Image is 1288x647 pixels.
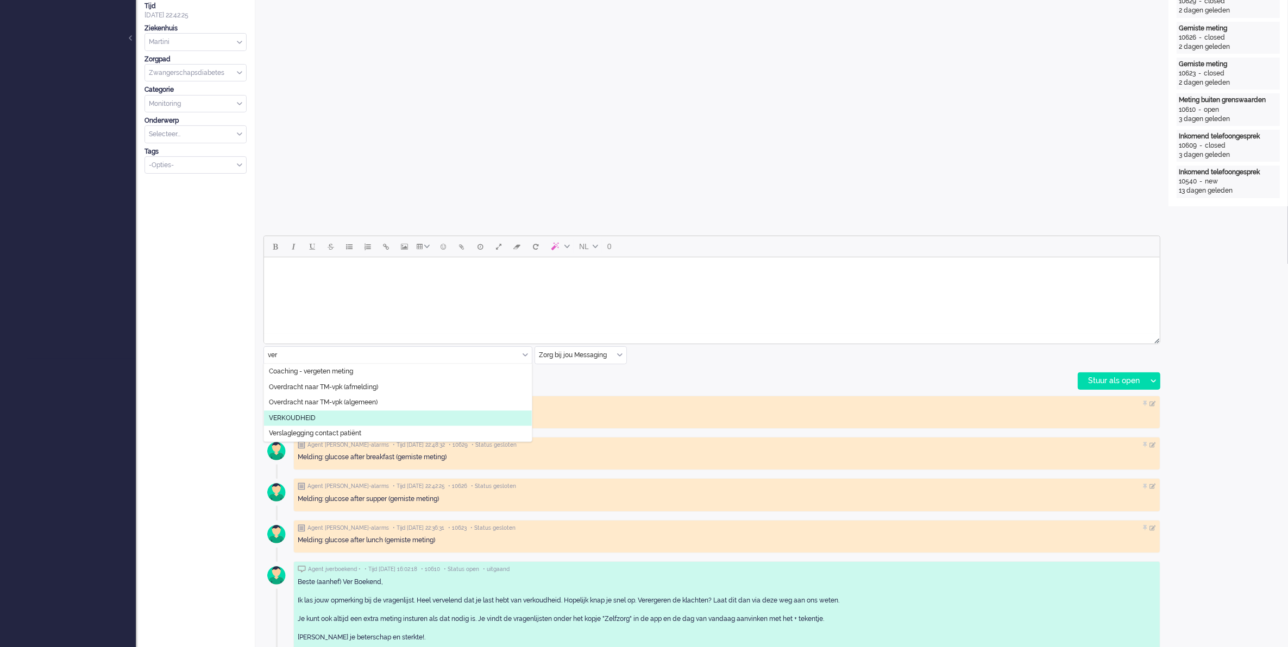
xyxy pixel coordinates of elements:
div: 3 dagen geleden [1179,150,1278,160]
img: avatar [263,396,290,423]
span: Overdracht naar TM-vpk (algemeen) [269,398,378,408]
img: avatar [263,437,290,465]
button: Numbered list [359,237,377,256]
span: • 10610 [421,566,440,573]
span: VERKOUDHEID [269,414,316,423]
button: Insert/edit link [377,237,395,256]
li: Overdracht naar TM-vpk (afmelding) [264,379,532,395]
span: NL [579,242,589,251]
div: 10540 [1179,177,1197,186]
div: Select Tags [144,156,247,174]
img: ic_note_grey.svg [298,441,305,449]
div: Ziekenhuis [144,24,247,33]
span: Agent [PERSON_NAME]-alarms [307,483,389,490]
iframe: Rich Text Area [264,257,1160,334]
button: Fullscreen [489,237,508,256]
span: Agent [PERSON_NAME]-alarms [307,524,389,532]
div: Tags [144,147,247,156]
button: Reset content [526,237,545,256]
div: Gemiste meting [1179,60,1278,69]
span: Agent jverboekend • [308,566,361,573]
div: 10609 [1179,141,1197,150]
div: [DATE] 22:42:25 [144,2,247,20]
div: - [1196,69,1204,78]
button: Add attachment [453,237,471,256]
div: Categorie [144,85,247,94]
div: Resize [1151,334,1160,344]
div: 2 dagen geleden [1179,6,1278,15]
div: Onderwerp [144,116,247,125]
div: Zorgpad [144,55,247,64]
span: Agent [PERSON_NAME]-alarms [307,441,389,449]
span: • 10629 [449,441,468,449]
button: Bullet list [340,237,359,256]
span: • Tijd [DATE] 22:42:25 [393,483,444,490]
li: Overdracht naar TM-vpk (algemeen) [264,395,532,411]
div: Melding: fasting glucose (gemiste meting) [298,411,1156,421]
span: • Status gesloten [471,483,516,490]
span: • Tijd [DATE] 22:48:32 [393,441,445,449]
img: ic_note_grey.svg [298,524,305,532]
li: VERKOUDHEID [264,410,532,426]
div: open [1204,105,1219,115]
span: • Tijd [DATE] 22:36:31 [393,524,444,532]
span: • Status gesloten [472,441,517,449]
span: Overdracht naar TM-vpk (afmelding) [269,383,378,392]
div: Tijd [144,2,247,11]
img: avatar [263,479,290,506]
img: avatar [263,521,290,548]
div: 2 dagen geleden [1179,42,1278,52]
span: • Status open [444,566,479,573]
span: • Tijd [DATE] 16:02:18 [365,566,417,573]
button: Table [414,237,434,256]
div: - [1197,177,1205,186]
div: Melding: glucose after breakfast (gemiste meting) [298,453,1156,462]
div: Melding: glucose after lunch (gemiste meting) [298,536,1156,545]
div: new [1205,177,1218,186]
button: Underline [303,237,322,256]
div: - [1196,105,1204,115]
span: 0 [607,242,612,251]
div: Gemiste meting [1179,24,1278,33]
div: - [1197,141,1205,150]
button: Bold [266,237,285,256]
button: 0 [602,237,617,256]
span: • 10623 [448,524,467,532]
span: Coaching - vergeten meting [269,367,353,377]
button: Emoticons [434,237,453,256]
span: • uitgaand [483,566,510,573]
div: 13 dagen geleden [1179,186,1278,195]
li: Coaching - vergeten meting [264,364,532,380]
div: closed [1204,33,1225,42]
li: Verslaglegging contact patiënt [264,426,532,442]
div: 10626 [1179,33,1196,42]
button: AI [545,237,574,256]
div: 10610 [1179,105,1196,115]
div: - [1196,33,1204,42]
div: Meting buiten grenswaarden [1179,96,1278,105]
button: Insert/edit image [395,237,414,256]
span: Verslaglegging contact patiënt [269,429,361,439]
div: Melding: glucose after supper (gemiste meting) [298,494,1156,504]
div: closed [1205,141,1226,150]
div: 10623 [1179,69,1196,78]
img: avatar [263,562,290,589]
div: 3 dagen geleden [1179,115,1278,124]
span: • 10626 [448,483,467,490]
button: Italic [285,237,303,256]
button: Strikethrough [322,237,340,256]
img: ic_note_grey.svg [298,483,305,490]
div: Inkomend telefoongesprek [1179,132,1278,141]
div: Stuur als open [1078,373,1146,389]
span: • Status gesloten [470,524,516,532]
div: 2 dagen geleden [1179,78,1278,87]
button: Delay message [471,237,489,256]
div: closed [1204,69,1224,78]
img: ic_chat_grey.svg [298,566,306,573]
button: Clear formatting [508,237,526,256]
div: Inkomend telefoongesprek [1179,168,1278,177]
button: Language [574,237,602,256]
